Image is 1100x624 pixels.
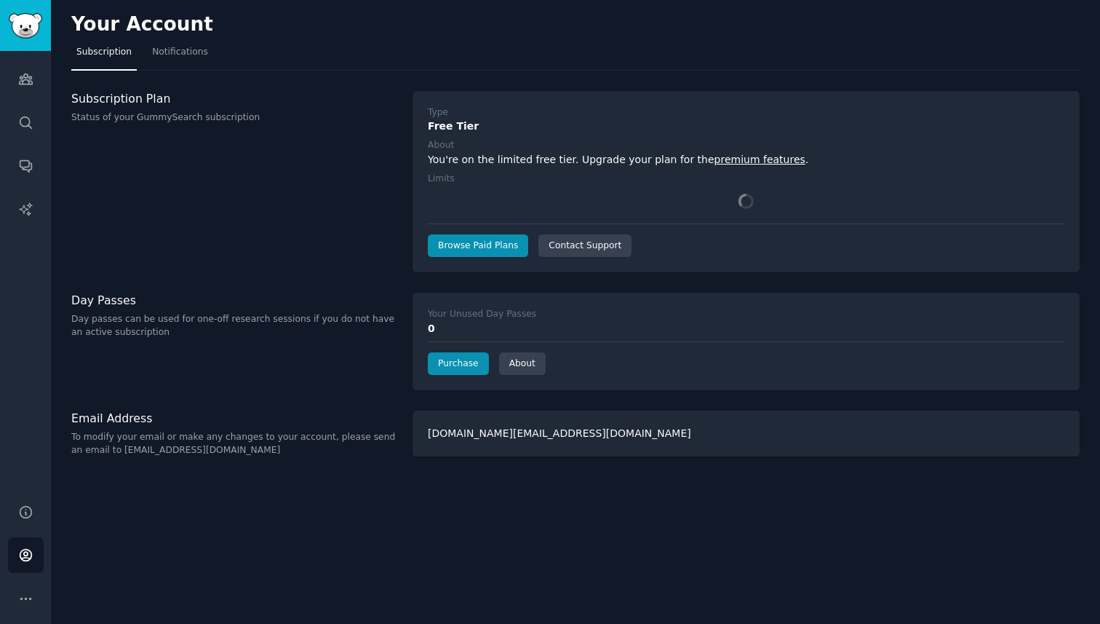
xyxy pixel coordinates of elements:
[412,411,1080,457] div: [DOMAIN_NAME][EMAIL_ADDRESS][DOMAIN_NAME]
[714,154,805,165] a: premium features
[428,321,1064,336] div: 0
[147,41,213,71] a: Notifications
[71,13,213,36] h2: Your Account
[428,139,454,152] div: About
[9,13,42,39] img: GummySearch logo
[71,41,137,71] a: Subscription
[71,431,397,457] p: To modify your email or make any changes to your account, please send an email to [EMAIL_ADDRESS]...
[71,91,397,106] h3: Subscription Plan
[428,308,536,321] div: Your Unused Day Passes
[428,106,448,119] div: Type
[71,313,397,339] p: Day passes can be used for one-off research sessions if you do not have an active subscription
[428,234,528,258] a: Browse Paid Plans
[428,152,1064,167] div: You're on the limited free tier. Upgrade your plan for the .
[71,293,397,308] h3: Day Passes
[428,119,1064,134] div: Free Tier
[152,46,208,59] span: Notifications
[499,352,546,376] a: About
[538,234,631,258] a: Contact Support
[71,411,397,426] h3: Email Address
[428,352,489,376] a: Purchase
[76,46,132,59] span: Subscription
[71,111,397,125] p: Status of your GummySearch subscription
[428,173,455,186] div: Limits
